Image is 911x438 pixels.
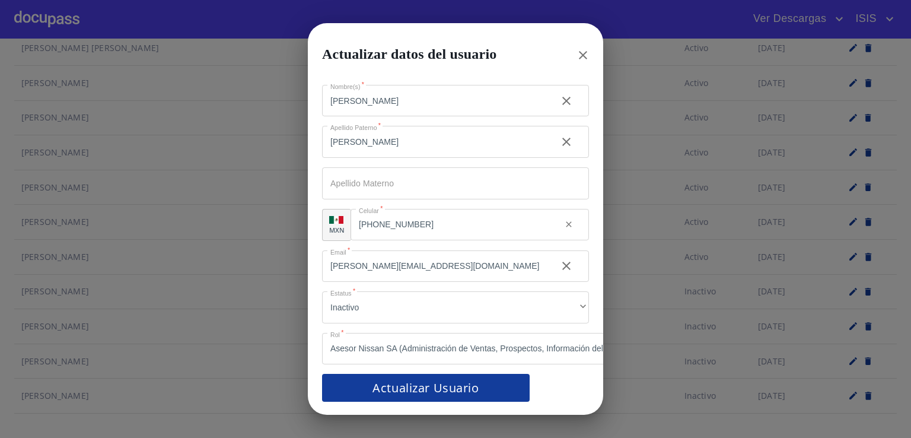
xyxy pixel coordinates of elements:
span: Actualizar Usuario [336,377,515,398]
button: clear input [552,128,581,156]
div: Asesor Nissan SA (Administración de Ventas, Prospectos, Información del Cliente, Asignación de Ve... [322,333,732,365]
button: clear input [557,212,581,236]
p: MXN [329,226,345,234]
img: R93DlvwvvjP9fbrDwZeCRYBHk45OWMq+AAOlFVsxT89f82nwPLnD58IP7+ANJEaWYhP0Tx8kkA0WlQMPQsAAgwAOmBj20AXj6... [329,216,343,224]
button: clear input [552,252,581,280]
h2: Actualizar datos del usuario [322,37,497,71]
button: clear input [552,87,581,115]
button: Actualizar Usuario [322,374,530,402]
div: Inactivo [322,291,589,323]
